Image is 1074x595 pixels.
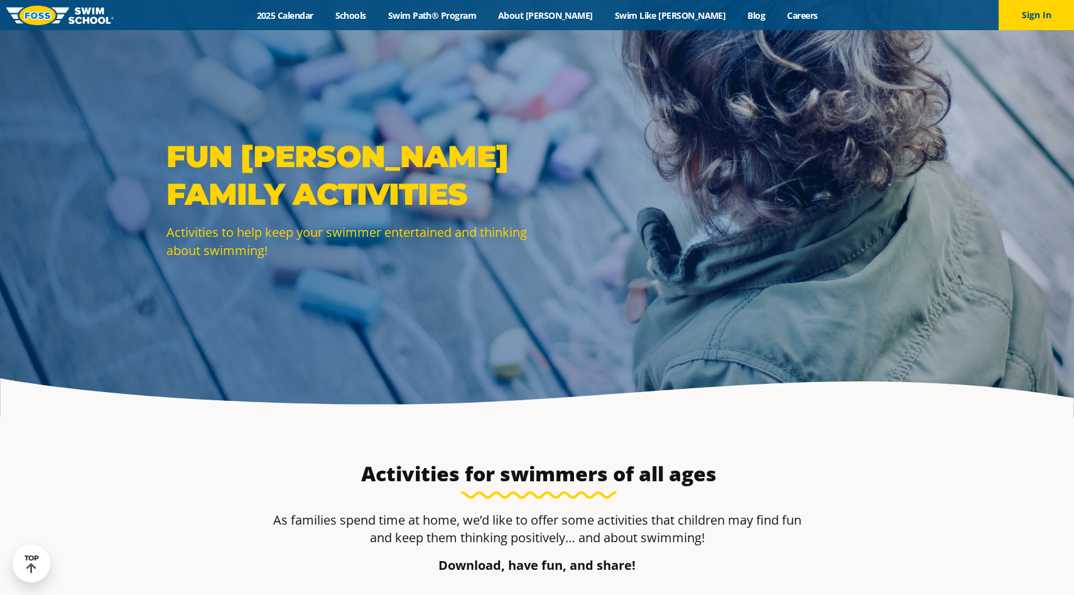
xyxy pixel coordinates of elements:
strong: Download, have fun, and share! [438,557,636,574]
p: FUN [PERSON_NAME] FAMILY ACTIVITIES [166,138,531,213]
div: TOP [24,554,39,574]
img: FOSS Swim School Logo [6,6,114,25]
a: Careers [776,9,828,21]
a: Blog [737,9,776,21]
a: Swim Like [PERSON_NAME] [604,9,737,21]
span: As families spend time at home, we’d like to offer some activities that children may find fun and... [273,511,801,546]
a: Swim Path® Program [377,9,487,21]
a: Schools [324,9,377,21]
a: About [PERSON_NAME] [487,9,604,21]
p: Activities to help keep your swimmer entertained and thinking about swimming! [166,223,531,259]
a: 2025 Calendar [246,9,324,21]
h3: Activities for swimmers of all ages [319,461,758,486]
